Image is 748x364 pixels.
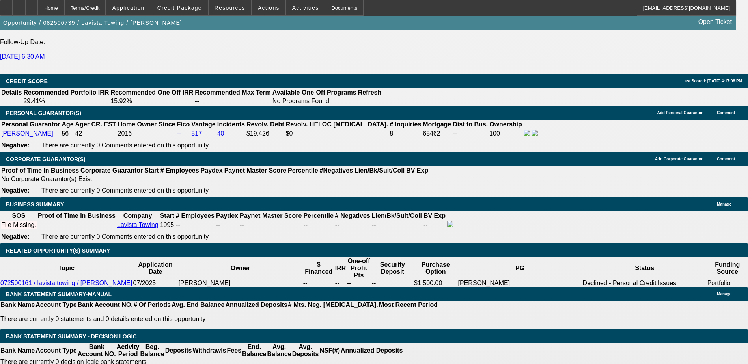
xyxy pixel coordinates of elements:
b: Vantage [191,121,215,128]
button: Resources [209,0,251,15]
th: Proof of Time In Business [37,212,116,220]
th: Recommended Portfolio IRR [23,89,109,97]
span: Manage [717,292,731,296]
td: 1995 [160,221,175,229]
th: Application Date [132,257,178,279]
a: -- [177,130,181,137]
b: Mortgage [423,121,451,128]
td: -- [303,279,335,287]
b: Paydex [201,167,223,174]
b: Paydex [216,212,238,219]
th: IRR [335,257,347,279]
td: Declined - Personal Credit Issues [582,279,707,287]
td: 42 [75,129,117,138]
b: BV Exp [406,167,428,174]
th: Activity Period [116,343,140,358]
b: BV Exp [423,212,446,219]
b: Negative: [1,142,30,149]
span: Manage [717,202,731,206]
span: BUSINESS SUMMARY [6,201,64,208]
span: There are currently 0 Comments entered on this opportunity [41,187,209,194]
td: 29.41% [23,97,109,105]
th: Avg. Balance [267,343,291,358]
th: NSF(#) [319,343,340,358]
th: Proof of Time In Business [1,167,79,175]
a: [PERSON_NAME] [1,130,53,137]
td: -- [371,279,414,287]
td: 100 [489,129,522,138]
td: $19,426 [246,129,285,138]
b: Ager CR. EST [75,121,116,128]
span: There are currently 0 Comments entered on this opportunity [41,142,209,149]
th: One-off Profit Pts [346,257,371,279]
div: -- [335,221,370,228]
th: Security Deposit [371,257,414,279]
b: Fico [177,121,190,128]
td: $0 [285,129,389,138]
b: Revolv. HELOC [MEDICAL_DATA]. [286,121,388,128]
td: -- [335,279,347,287]
th: Fees [227,343,242,358]
td: 65462 [422,129,451,138]
th: Avg. Deposits [292,343,319,358]
th: # Of Periods [133,301,171,309]
th: Withdrawls [192,343,226,358]
p: There are currently 0 statements and 0 details entered on this opportunity [0,316,438,323]
span: Comment [717,157,735,161]
div: File Missing. [1,221,36,228]
b: # Employees [160,167,199,174]
b: Lien/Bk/Suit/Coll [372,212,422,219]
span: Actions [258,5,280,11]
b: Corporate Guarantor [80,167,143,174]
b: # Inquiries [390,121,421,128]
span: There are currently 0 Comments entered on this opportunity [41,233,209,240]
th: Avg. End Balance [171,301,225,309]
b: Company [123,212,152,219]
td: -- [371,221,422,229]
td: -- [346,279,371,287]
b: Age [62,121,73,128]
th: Owner [178,257,303,279]
b: Percentile [288,167,318,174]
b: Lien/Bk/Suit/Coll [354,167,405,174]
a: 072500161 / lavista towing / [PERSON_NAME] [0,280,132,286]
th: PG [458,257,582,279]
th: Available One-Off Programs [272,89,357,97]
th: Deposits [165,343,192,358]
a: Lavista Towing [117,221,159,228]
span: PERSONAL GUARANTOR(S) [6,110,81,116]
b: Paynet Master Score [224,167,286,174]
b: #Negatives [320,167,353,174]
td: 15.92% [110,97,194,105]
td: -- [216,221,239,229]
span: -- [176,221,180,228]
b: Personal Guarantor [1,121,60,128]
span: Bank Statement Summary - Decision Logic [6,333,137,340]
th: $ Financed [303,257,335,279]
th: Status [582,257,707,279]
th: Refresh [358,89,382,97]
b: Paynet Master Score [240,212,302,219]
b: # Employees [176,212,215,219]
th: Funding Source [707,257,748,279]
button: Credit Package [151,0,208,15]
th: Recommended Max Term [194,89,271,97]
th: Annualized Deposits [340,343,403,358]
th: # Mts. Neg. [MEDICAL_DATA]. [288,301,379,309]
td: $1,500.00 [414,279,457,287]
th: Details [1,89,22,97]
td: 8 [389,129,422,138]
th: Account Type [35,301,77,309]
img: facebook-icon.png [447,221,453,227]
a: 40 [217,130,224,137]
th: Annualized Deposits [225,301,287,309]
td: -- [194,97,271,105]
b: Start [160,212,174,219]
b: Negative: [1,187,30,194]
div: -- [303,221,333,228]
a: 517 [191,130,202,137]
b: Ownership [489,121,522,128]
th: Recommended One Off IRR [110,89,194,97]
th: Beg. Balance [140,343,164,358]
span: RELATED OPPORTUNITY(S) SUMMARY [6,247,110,254]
